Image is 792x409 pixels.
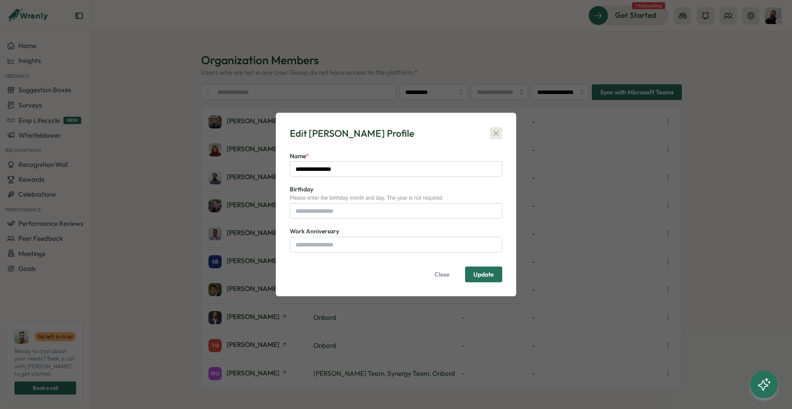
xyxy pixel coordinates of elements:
[434,267,450,282] span: Close
[290,195,502,201] div: Please enter the birthday month and day. The year is not required.
[290,152,309,161] label: Name
[290,127,414,140] div: Edit [PERSON_NAME] Profile
[290,185,313,194] label: Birthday
[290,227,339,236] label: Work Anniversary
[473,271,494,277] span: Update
[465,267,502,282] button: Update
[426,267,458,282] button: Close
